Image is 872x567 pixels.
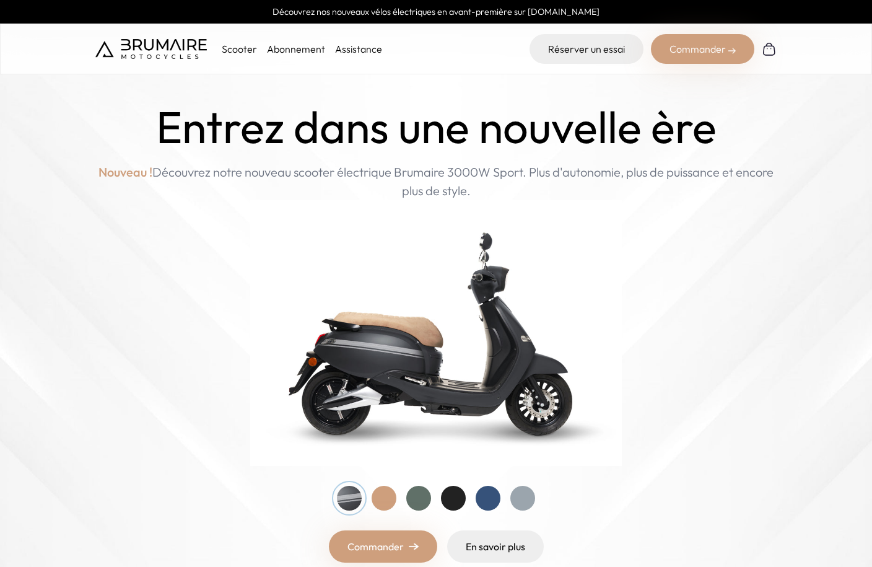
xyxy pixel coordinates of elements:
span: Nouveau ! [98,163,152,182]
a: Assistance [335,43,382,55]
img: right-arrow-2.png [728,47,736,55]
a: En savoir plus [447,530,544,563]
img: right-arrow.png [409,543,419,550]
a: Réserver un essai [530,34,643,64]
p: Scooter [222,42,257,56]
div: Commander [651,34,754,64]
p: Découvrez notre nouveau scooter électrique Brumaire 3000W Sport. Plus d'autonomie, plus de puissa... [95,163,777,200]
img: Panier [762,42,777,56]
h1: Entrez dans une nouvelle ère [156,102,717,153]
a: Commander [329,530,437,563]
img: Brumaire Motocycles [95,39,207,59]
a: Abonnement [267,43,325,55]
